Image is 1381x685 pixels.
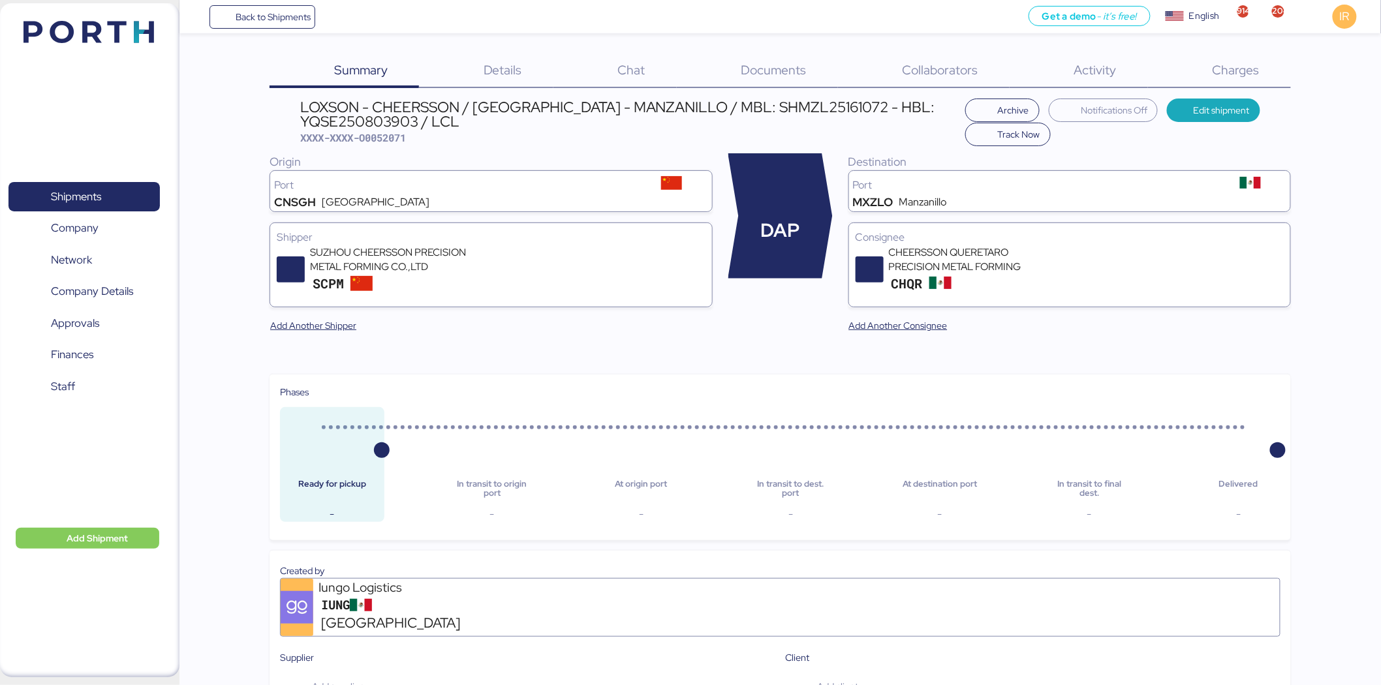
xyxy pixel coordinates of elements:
span: Notifications Off [1081,102,1147,118]
div: Created by [280,564,1280,578]
div: At origin port [600,479,683,498]
span: XXXX-XXXX-O0052071 [300,131,406,144]
div: MXZLO [853,197,893,207]
span: DAP [761,217,800,245]
div: [GEOGRAPHIC_DATA] [322,197,429,207]
a: Company [8,213,160,243]
span: Shipments [51,187,101,206]
button: Edit shipment [1167,99,1260,122]
span: Add Another Consignee [849,318,948,333]
span: Collaborators [903,61,978,78]
div: - [290,506,374,522]
span: Staff [51,377,75,396]
div: Shipper [277,230,705,245]
button: Add Shipment [16,528,159,549]
span: Track Now [998,127,1040,142]
a: Approvals [8,309,160,339]
a: Company Details [8,277,160,307]
div: At destination port [898,479,982,498]
div: SUZHOU CHEERSSON PRECISION METAL FORMING CO.,LTD [310,245,467,274]
div: - [749,506,832,522]
span: Approvals [51,314,99,333]
span: Finances [51,345,93,364]
div: Consignee [856,230,1284,245]
div: - [450,506,534,522]
div: Delivered [1197,479,1280,498]
div: CNSGH [274,197,316,207]
span: Summary [334,61,388,78]
div: Port [853,180,1215,190]
a: Staff [8,371,160,401]
span: Charges [1213,61,1260,78]
a: Back to Shipments [209,5,316,29]
button: Add Another Shipper [260,314,367,337]
div: Destination [848,153,1291,170]
span: Company [51,219,99,237]
div: Manzanillo [899,197,946,207]
button: Notifications Off [1049,99,1158,122]
button: Archive [965,99,1040,122]
div: - [1197,506,1280,522]
span: Company Details [51,282,133,301]
span: IR [1340,8,1350,25]
span: Activity [1074,61,1117,78]
div: CHEERSSON QUERETARO PRECISION METAL FORMING [889,245,1046,274]
div: In transit to dest. port [749,479,832,498]
div: English [1189,9,1219,23]
span: Network [51,251,92,269]
div: In transit to final dest. [1047,479,1131,498]
div: - [600,506,683,522]
a: Finances [8,340,160,370]
span: Back to Shipments [236,9,311,25]
span: Details [484,61,522,78]
span: Add Shipment [67,530,128,546]
span: Edit shipment [1194,102,1250,118]
button: Add Another Consignee [839,314,958,337]
div: - [1047,506,1131,522]
div: Iungo Logistics [318,579,475,596]
span: Add Another Shipper [270,318,356,333]
button: Track Now [965,123,1051,146]
div: Port [274,180,636,190]
div: LOXSON - CHEERSSON / [GEOGRAPHIC_DATA] - MANZANILLO / MBL: SHMZL25161072 - HBL: YQSE250803903 / LCL [300,100,959,129]
a: Shipments [8,182,160,212]
div: In transit to origin port [450,479,534,498]
div: - [898,506,982,522]
span: Archive [998,102,1029,118]
span: [GEOGRAPHIC_DATA] [321,613,460,633]
span: Chat [618,61,645,78]
div: Origin [270,153,712,170]
a: Network [8,245,160,275]
button: Menu [187,6,209,28]
div: Ready for pickup [290,479,374,498]
div: Phases [280,385,1280,399]
span: Documents [741,61,807,78]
